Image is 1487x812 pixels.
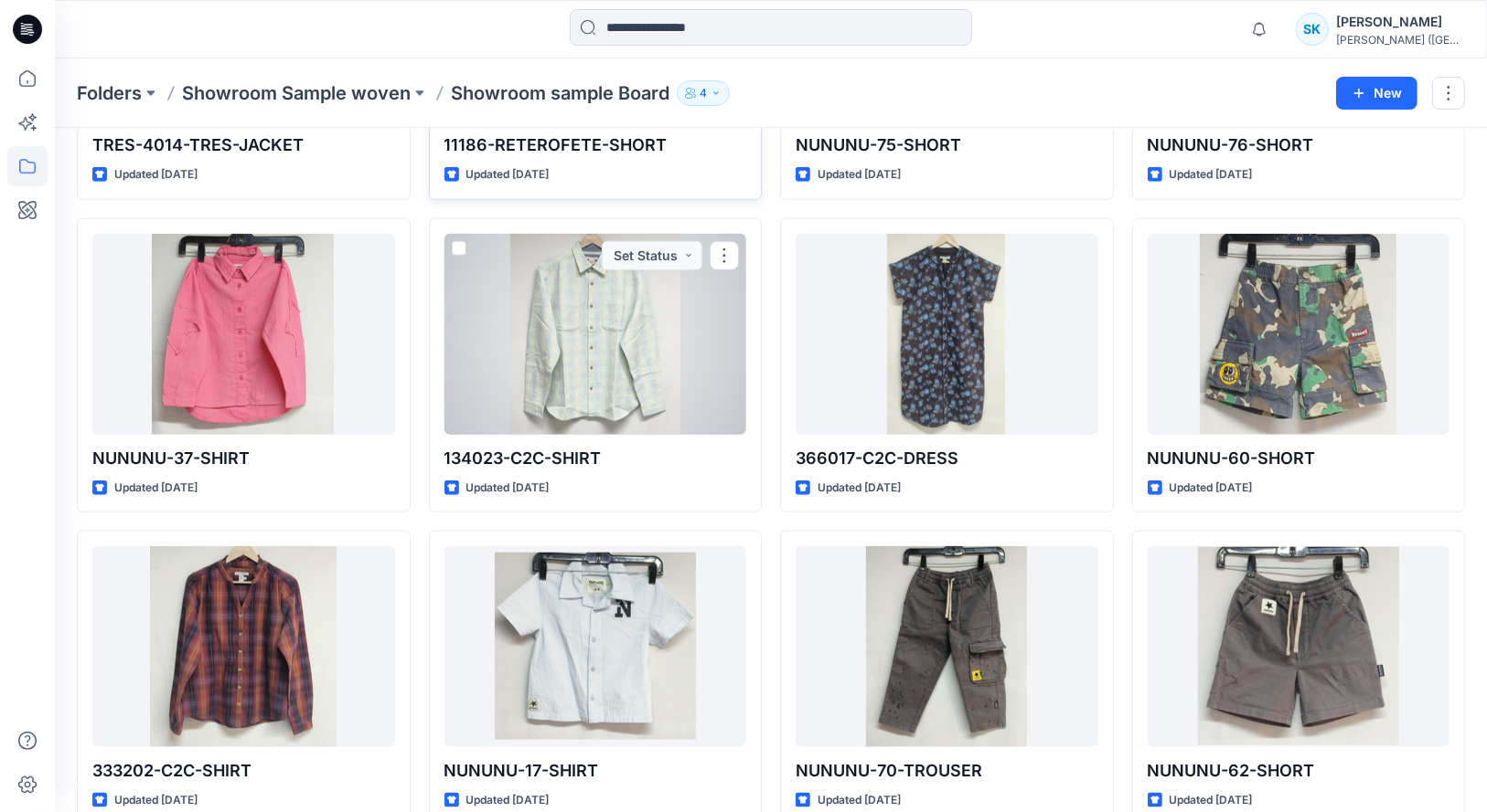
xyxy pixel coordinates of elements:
[1336,33,1464,47] div: [PERSON_NAME] ([GEOGRAPHIC_DATA]) Exp...
[77,80,142,106] a: Folders
[1148,132,1450,158] p: NUNUNU-76-SHORT
[700,83,707,103] p: 4
[1296,13,1329,46] div: SK
[466,479,550,498] p: Updated [DATE]
[1170,479,1253,498] p: Updated [DATE]
[92,234,395,435] a: NUNUNU-37-SHIRT
[466,791,550,810] p: Updated [DATE]
[796,446,1098,471] p: 366017-C2C-DRESS
[451,80,669,106] p: Showroom sample Board
[92,446,395,471] p: NUNUNU-37-SHIRT
[1148,234,1450,435] a: NUNUNU-60-SHORT
[1336,77,1417,110] button: New
[444,446,747,471] p: 134023-C2C-SHIRT
[92,546,395,747] a: 333202-C2C-SHIRT
[1170,165,1253,185] p: Updated [DATE]
[1148,446,1450,471] p: NUNUNU-60-SHORT
[677,80,730,106] button: 4
[818,479,901,498] p: Updated [DATE]
[1170,791,1253,810] p: Updated [DATE]
[1148,546,1450,747] a: NUNUNU-62-SHORT
[114,165,198,185] p: Updated [DATE]
[92,758,395,784] p: 333202-C2C-SHIRT
[1336,11,1464,33] div: [PERSON_NAME]
[796,132,1098,158] p: NUNUNU-75-SHORT
[466,165,550,185] p: Updated [DATE]
[92,132,395,158] p: TRES-4014-TRES-JACKET
[182,80,411,106] a: Showroom Sample woven
[444,234,747,435] a: 134023-C2C-SHIRT
[796,546,1098,747] a: NUNUNU-70-TROUSER
[818,791,901,810] p: Updated [DATE]
[796,758,1098,784] p: NUNUNU-70-TROUSER
[1148,758,1450,784] p: NUNUNU-62-SHORT
[114,479,198,498] p: Updated [DATE]
[818,165,901,185] p: Updated [DATE]
[444,132,747,158] p: 11186-RETEROFETE-SHORT
[444,546,747,747] a: NUNUNU-17-SHIRT
[114,791,198,810] p: Updated [DATE]
[444,758,747,784] p: NUNUNU-17-SHIRT
[796,234,1098,435] a: 366017-C2C-DRESS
